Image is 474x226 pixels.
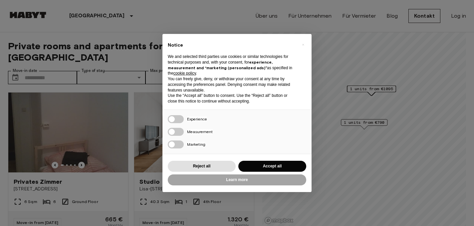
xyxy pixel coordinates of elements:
span: Measurement [187,129,213,134]
button: Learn more [168,174,306,185]
a: cookie policy [173,71,196,76]
span: × [302,41,304,49]
span: Marketing [187,142,205,147]
button: Reject all [168,161,236,172]
p: Use the “Accept all” button to consent. Use the “Reject all” button or close this notice to conti... [168,93,296,104]
p: You can freely give, deny, or withdraw your consent at any time by accessing the preferences pane... [168,76,296,93]
strong: experience, measurement and “marketing (personalized ads)” [168,60,273,70]
h2: Notice [168,42,296,49]
p: We and selected third parties use cookies or similar technologies for technical purposes and, wit... [168,54,296,76]
button: Close this notice [298,39,308,50]
span: Experience [187,116,207,121]
button: Accept all [238,161,306,172]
